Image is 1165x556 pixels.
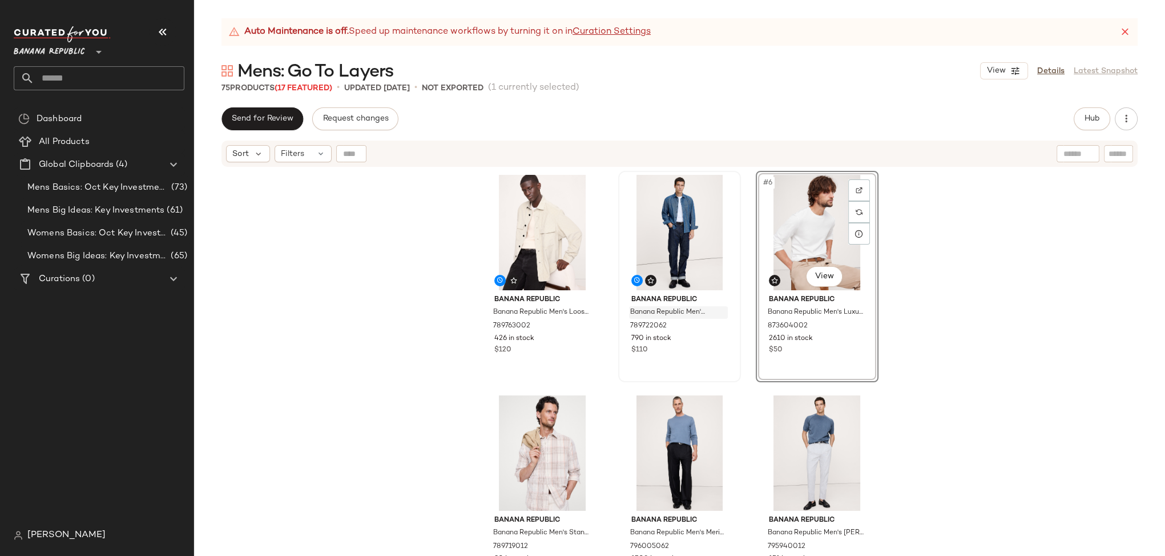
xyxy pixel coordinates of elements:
[573,25,651,39] a: Curation Settings
[980,62,1028,79] button: View
[493,528,590,538] span: Banana Republic Men's Standard-Fit Corduroy Shirt Neutral Plaid Size XL
[630,542,669,552] span: 796005062
[768,528,864,538] span: Banana Republic Men's [PERSON_NAME]-Sleeve Sweatshirt Atmospheric Blue Size S
[18,113,30,125] img: svg%3e
[169,181,187,194] span: (73)
[344,82,410,94] p: updated [DATE]
[114,158,127,171] span: (4)
[1037,65,1065,77] a: Details
[493,307,590,318] span: Banana Republic Men's Loose-Fit Diamond Corduroy Overshirt Cream White Tall Size XL
[631,295,728,305] span: Banana Republic
[631,345,648,355] span: $110
[494,515,591,526] span: Banana Republic
[768,307,864,318] span: Banana Republic Men's Luxury-Touch Long-Sleeve T-Shirt Optic White Size M
[228,25,651,39] div: Speed up maintenance workflows by turning it on in
[630,307,705,318] span: Banana Republic Men's Relaxed-Fit Flannel Overshirt Blue Size XS
[485,175,600,290] img: cn60610521.jpg
[221,82,332,94] div: Products
[631,334,671,344] span: 790 in stock
[856,209,862,215] img: svg%3e
[14,39,85,59] span: Banana Republic
[488,81,579,95] span: (1 currently selected)
[771,277,778,284] img: svg%3e
[244,25,349,39] strong: Auto Maintenance is off.
[494,334,534,344] span: 426 in stock
[221,84,230,93] span: 75
[647,277,654,284] img: svg%3e
[312,107,398,130] button: Request changes
[762,177,775,189] span: #6
[422,82,483,94] p: Not Exported
[768,542,805,552] span: 795940012
[622,175,737,290] img: cn60475887.jpg
[494,295,591,305] span: Banana Republic
[485,395,600,511] img: cn60370800.jpg
[281,148,304,160] span: Filters
[630,321,667,331] span: 789722062
[760,175,874,290] img: cn57151218.jpg
[237,61,393,83] span: Mens: Go To Layers
[1084,114,1100,123] span: Hub
[630,528,727,538] span: Banana Republic Men's Merino Crew Sweater-Neck Sweater Atmospheric Blue Tall Size L
[493,542,528,552] span: 789719012
[37,113,82,126] span: Dashboard
[39,273,80,286] span: Curations
[769,515,865,526] span: Banana Republic
[27,227,168,240] span: Womens Basics: Oct Key Investments
[815,272,834,281] span: View
[494,345,511,355] span: $120
[14,531,23,540] img: svg%3e
[622,395,737,511] img: cn59874173.jpg
[856,187,862,194] img: svg%3e
[27,529,106,542] span: [PERSON_NAME]
[322,114,388,123] span: Request changes
[232,148,249,160] span: Sort
[760,395,874,511] img: cn59719040.jpg
[414,81,417,95] span: •
[337,81,340,95] span: •
[14,26,111,42] img: cfy_white_logo.C9jOOHJF.svg
[39,135,90,149] span: All Products
[806,266,842,287] button: View
[768,321,808,331] span: 873604002
[231,114,293,123] span: Send for Review
[27,204,164,217] span: Mens Big Ideas: Key Investments
[221,107,303,130] button: Send for Review
[27,181,169,194] span: Mens Basics: Oct Key Investments
[510,277,517,284] img: svg%3e
[986,66,1006,75] span: View
[39,158,114,171] span: Global Clipboards
[221,65,233,77] img: svg%3e
[1074,107,1110,130] button: Hub
[493,321,530,331] span: 789763002
[80,273,94,286] span: (0)
[275,84,332,93] span: (17 Featured)
[631,515,728,526] span: Banana Republic
[164,204,183,217] span: (61)
[27,250,168,263] span: Womens Big Ideas: Key Investments
[168,227,187,240] span: (45)
[168,250,187,263] span: (65)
